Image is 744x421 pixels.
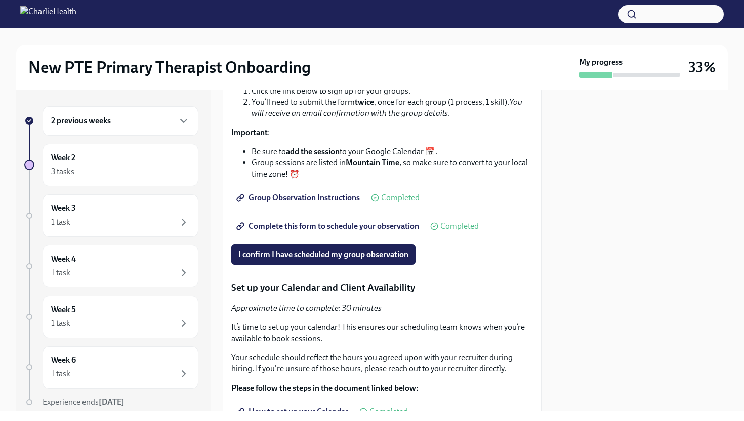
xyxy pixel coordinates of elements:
[51,355,76,366] h6: Week 6
[231,352,533,374] p: Your schedule should reflect the hours you agreed upon with your recruiter during hiring. If you'...
[231,128,268,137] strong: Important
[231,322,533,344] p: It’s time to set up your calendar! This ensures our scheduling team knows when you’re available t...
[252,97,533,119] li: You’ll need to submit the form , once for each group (1 process, 1 skill).
[355,97,374,107] strong: twice
[286,147,340,156] strong: add the session
[24,194,198,237] a: Week 31 task
[231,383,419,393] strong: Please follow the steps in the document linked below:
[99,397,125,407] strong: [DATE]
[51,304,76,315] h6: Week 5
[440,222,479,230] span: Completed
[252,157,533,180] li: Group sessions are listed in , so make sure to convert to your local time zone! ⏰
[231,281,533,294] p: Set up your Calendar and Client Availability
[51,115,111,127] h6: 2 previous weeks
[20,6,76,22] img: CharlieHealth
[231,303,382,313] em: Approximate time to complete: 30 minutes
[43,397,125,407] span: Experience ends
[51,203,76,214] h6: Week 3
[231,244,416,265] button: I confirm I have scheduled my group observation
[231,127,533,138] p: :
[252,146,533,157] li: Be sure to to your Google Calendar 📅.
[24,245,198,287] a: Week 41 task
[51,166,74,177] div: 3 tasks
[381,194,420,202] span: Completed
[231,216,426,236] a: Complete this form to schedule your observation
[238,221,419,231] span: Complete this form to schedule your observation
[51,217,70,228] div: 1 task
[238,407,348,417] span: How to set up your Calendar
[252,86,533,97] li: Click the link below to sign up for your groups.
[24,346,198,389] a: Week 61 task
[688,58,716,76] h3: 33%
[51,152,75,163] h6: Week 2
[579,57,623,68] strong: My progress
[51,368,70,380] div: 1 task
[238,193,360,203] span: Group Observation Instructions
[43,106,198,136] div: 2 previous weeks
[51,318,70,329] div: 1 task
[231,188,367,208] a: Group Observation Instructions
[24,144,198,186] a: Week 23 tasks
[24,296,198,338] a: Week 51 task
[369,408,408,416] span: Completed
[346,158,399,167] strong: Mountain Time
[28,57,311,77] h2: New PTE Primary Therapist Onboarding
[51,254,76,265] h6: Week 4
[238,249,408,260] span: I confirm I have scheduled my group observation
[51,267,70,278] div: 1 task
